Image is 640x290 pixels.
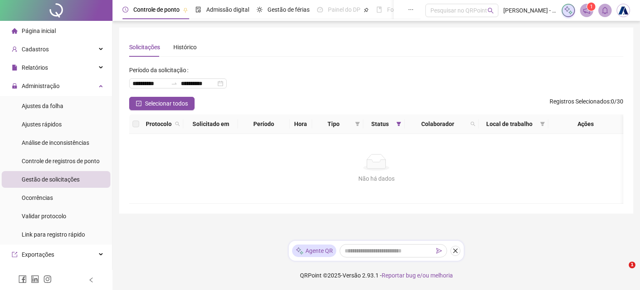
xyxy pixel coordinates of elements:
span: Cadastros [22,46,49,53]
span: Painel do DP [328,6,360,13]
span: Ajustes rápidos [22,121,62,128]
span: search [470,121,475,126]
span: Exportações [22,251,54,258]
span: Status [367,119,393,129]
span: facebook [18,275,27,283]
span: Reportar bug e/ou melhoria [382,272,453,279]
span: Relatórios [22,64,48,71]
span: Análise de inconsistências [22,139,89,146]
span: 1 [590,4,593,10]
span: Administração [22,83,60,89]
img: 64865 [617,4,630,17]
span: to [171,80,177,87]
div: Solicitações [129,43,160,52]
span: ellipsis [408,7,414,13]
span: [PERSON_NAME] - ARMS HOLDING [503,6,557,15]
span: export [12,252,17,257]
span: Ajustes da folha [22,103,63,109]
span: swap-right [171,80,177,87]
span: pushpin [364,8,369,13]
span: close [452,248,458,254]
span: Página inicial [22,28,56,34]
span: check-square [136,101,142,106]
th: Período [238,114,290,134]
button: Selecionar todos [129,97,195,110]
span: Local de trabalho [482,119,536,129]
th: Solicitado em [183,114,238,134]
span: search [173,118,182,130]
label: Período da solicitação [129,63,192,77]
span: Validar protocolo [22,213,66,219]
span: Gestão de férias [267,6,310,13]
th: Hora [290,114,312,134]
span: linkedin [31,275,39,283]
span: Admissão digital [206,6,249,13]
div: Ações [552,119,620,129]
span: lock [12,83,17,89]
img: sparkle-icon.fc2bf0ac1784a2077858766a79e2daf3.svg [564,6,573,15]
span: Link para registro rápido [22,231,85,238]
span: file-done [195,7,201,13]
span: Tipo [315,119,352,129]
span: bell [601,7,609,14]
span: home [12,28,17,34]
span: sun [257,7,262,13]
span: Controle de ponto [133,6,180,13]
span: left [88,277,94,283]
span: user-add [12,46,17,52]
span: search [487,8,494,14]
span: dashboard [317,7,323,13]
footer: QRPoint © 2025 - 2.93.1 - [112,261,640,290]
span: send [436,248,442,254]
span: Integrações [22,270,52,276]
span: Gestão de solicitações [22,176,80,183]
span: book [376,7,382,13]
span: file [12,65,17,71]
span: Ocorrências [22,194,53,201]
span: filter [395,118,403,130]
span: 1 [629,262,635,268]
sup: 1 [587,3,595,11]
span: instagram [43,275,52,283]
span: : 0 / 30 [550,97,623,110]
span: pushpin [183,8,188,13]
iframe: Intercom live chat [612,262,632,282]
span: Colaborador [408,119,467,129]
span: search [175,121,180,126]
span: filter [540,121,545,126]
span: Registros Selecionados [550,98,610,105]
span: Versão [342,272,361,279]
img: sparkle-icon.fc2bf0ac1784a2077858766a79e2daf3.svg [295,247,304,255]
span: search [469,118,477,130]
div: Agente QR [292,245,336,257]
span: Folha de pagamento [387,6,440,13]
span: filter [353,118,362,130]
span: notification [583,7,590,14]
span: filter [355,121,360,126]
span: clock-circle [122,7,128,13]
span: Controle de registros de ponto [22,158,100,164]
span: filter [396,121,401,126]
div: Não há dados [139,174,613,183]
div: Histórico [173,43,197,52]
span: Protocolo [146,119,172,129]
span: Selecionar todos [145,99,188,108]
span: filter [538,118,547,130]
